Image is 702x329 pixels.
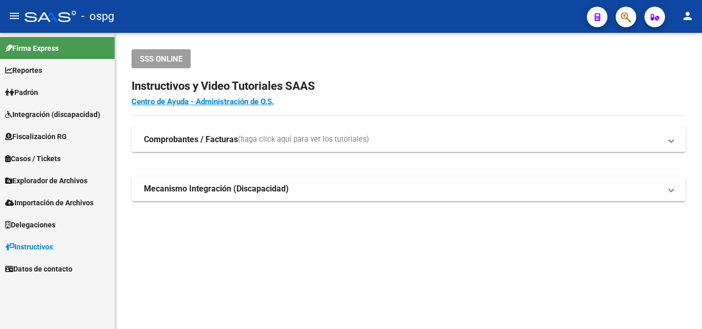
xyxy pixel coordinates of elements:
strong: Mecanismo Integración (Discapacidad) [144,183,289,195]
span: Importación de Archivos [5,197,94,208]
span: - ospg [81,5,114,28]
a: Centro de Ayuda - Administración de O.S. [132,97,274,106]
iframe: Intercom live chat [667,294,692,319]
mat-expansion-panel-header: Mecanismo Integración (Discapacidad) [132,177,686,201]
span: Instructivos [5,241,53,253]
mat-icon: person [681,10,694,22]
span: SSS ONLINE [140,54,182,64]
strong: Comprobantes / Facturas [144,134,238,145]
button: SSS ONLINE [132,49,191,68]
span: Reportes [5,65,42,76]
span: Explorador de Archivos [5,175,87,186]
span: Datos de contacto [5,263,72,275]
h2: Instructivos y Video Tutoriales SAAS [132,76,686,96]
span: Delegaciones [5,219,56,230]
span: Integración (discapacidad) [5,109,100,120]
span: Padrón [5,87,38,98]
mat-icon: menu [8,10,21,22]
span: (haga click aquí para ver los tutoriales) [238,134,369,145]
span: Firma Express [5,43,59,54]
span: Fiscalización RG [5,131,67,142]
mat-expansion-panel-header: Comprobantes / Facturas(haga click aquí para ver los tutoriales) [132,127,686,152]
span: Casos / Tickets [5,153,61,164]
